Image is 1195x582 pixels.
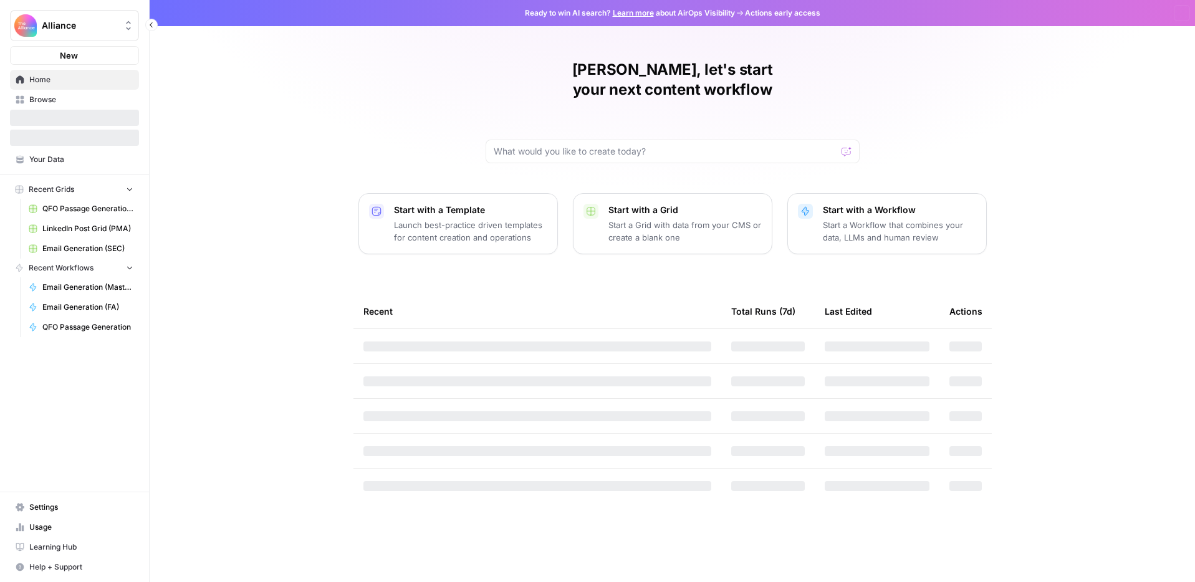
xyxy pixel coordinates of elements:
[10,517,139,537] a: Usage
[29,184,74,195] span: Recent Grids
[363,294,711,328] div: Recent
[608,219,762,244] p: Start a Grid with data from your CMS or create a blank one
[29,502,133,513] span: Settings
[10,259,139,277] button: Recent Workflows
[787,193,987,254] button: Start with a WorkflowStart a Workflow that combines your data, LLMs and human review
[23,219,139,239] a: LinkedIn Post Grid (PMA)
[731,294,795,328] div: Total Runs (7d)
[358,193,558,254] button: Start with a TemplateLaunch best-practice driven templates for content creation and operations
[23,199,139,219] a: QFO Passage Generation (PMA)
[394,204,547,216] p: Start with a Template
[10,46,139,65] button: New
[825,294,872,328] div: Last Edited
[42,203,133,214] span: QFO Passage Generation (PMA)
[494,145,837,158] input: What would you like to create today?
[745,7,820,19] span: Actions early access
[613,8,654,17] a: Learn more
[42,322,133,333] span: QFO Passage Generation
[29,541,133,553] span: Learning Hub
[10,537,139,557] a: Learning Hub
[525,7,735,19] span: Ready to win AI search? about AirOps Visibility
[42,243,133,254] span: Email Generation (SEC)
[10,70,139,90] a: Home
[573,193,772,254] button: Start with a GridStart a Grid with data from your CMS or create a blank one
[42,282,133,293] span: Email Generation (Master)
[394,219,547,244] p: Launch best-practice driven templates for content creation and operations
[23,317,139,337] a: QFO Passage Generation
[29,262,94,274] span: Recent Workflows
[10,10,139,41] button: Workspace: Alliance
[823,219,976,244] p: Start a Workflow that combines your data, LLMs and human review
[23,239,139,259] a: Email Generation (SEC)
[23,277,139,297] a: Email Generation (Master)
[949,294,982,328] div: Actions
[23,297,139,317] a: Email Generation (FA)
[29,74,133,85] span: Home
[608,204,762,216] p: Start with a Grid
[486,60,860,100] h1: [PERSON_NAME], let's start your next content workflow
[29,522,133,533] span: Usage
[10,180,139,199] button: Recent Grids
[10,150,139,169] a: Your Data
[29,561,133,573] span: Help + Support
[10,557,139,577] button: Help + Support
[10,90,139,110] a: Browse
[29,154,133,165] span: Your Data
[823,204,976,216] p: Start with a Workflow
[14,14,37,37] img: Alliance Logo
[42,223,133,234] span: LinkedIn Post Grid (PMA)
[42,19,117,32] span: Alliance
[42,302,133,313] span: Email Generation (FA)
[60,49,78,62] span: New
[10,497,139,517] a: Settings
[29,94,133,105] span: Browse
